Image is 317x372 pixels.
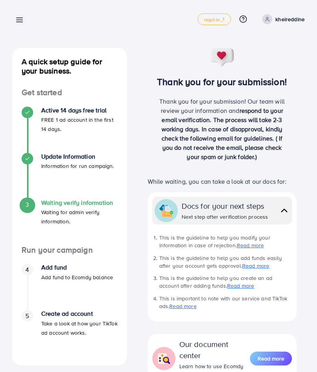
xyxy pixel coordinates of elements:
h4: Create ad account [41,310,118,317]
span: 4 [25,265,29,274]
a: regular_1 [197,13,231,25]
span: 3 [25,200,29,209]
h4: A quick setup guide for your business. [12,57,127,75]
a: kheireddine [259,14,305,24]
h4: Update Information [41,153,114,160]
iframe: Chat [284,337,311,366]
a: Read more [169,302,196,310]
div: Docs for your next steps [182,200,268,211]
p: kheireddine [275,15,305,24]
img: collapse [279,205,290,216]
li: Create ad account [12,310,127,356]
a: Read more [237,241,264,249]
li: This is important to note with our service and TikTok ads. [159,295,292,310]
li: Waiting verify information [12,199,127,245]
h3: Thank you for your submission! [139,76,305,87]
li: This is the guideline to help you modify your information in case of rejection. [159,234,292,250]
li: This is the guideline to help you add funds easily after your account gets approval. [159,254,292,270]
p: FREE 1 ad account in the first 14 days. [41,115,118,134]
span: regular_1 [204,17,224,22]
span: 5 [25,312,29,320]
a: Read more [250,351,292,366]
li: This is the guideline to help you create an ad account after adding funds. [159,274,292,290]
h4: Run your campaign [12,245,127,255]
p: Waiting for admin verify information. [41,208,118,226]
img: success [209,48,235,67]
a: Read more [227,282,254,290]
h4: Get started [12,88,127,97]
p: Add fund to Ecomdy balance [41,273,113,282]
li: Add fund [12,264,127,310]
p: While waiting, you can take a look at our docs for: [148,177,297,186]
h4: Waiting verify information [41,199,118,206]
li: Active 14 days free trial [12,107,127,153]
h4: Add fund [41,264,113,271]
img: collapse [157,352,171,365]
p: Take a look at how your TikTok ad account works. [41,319,118,337]
span: Read more [258,355,284,362]
button: Read more [250,352,292,365]
img: collapse [159,204,173,218]
span: respond to your email verification. The process will take 2-3 working days. In case of disapprova... [162,106,283,161]
p: Information for run campaign. [41,161,114,171]
li: Update Information [12,153,127,199]
p: Thank you for your submission! Our team will review your information and [156,97,288,161]
div: Our document center [179,338,250,361]
div: Next step after verification process [182,213,268,221]
h4: Active 14 days free trial [41,107,118,114]
a: Read more [242,262,269,270]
